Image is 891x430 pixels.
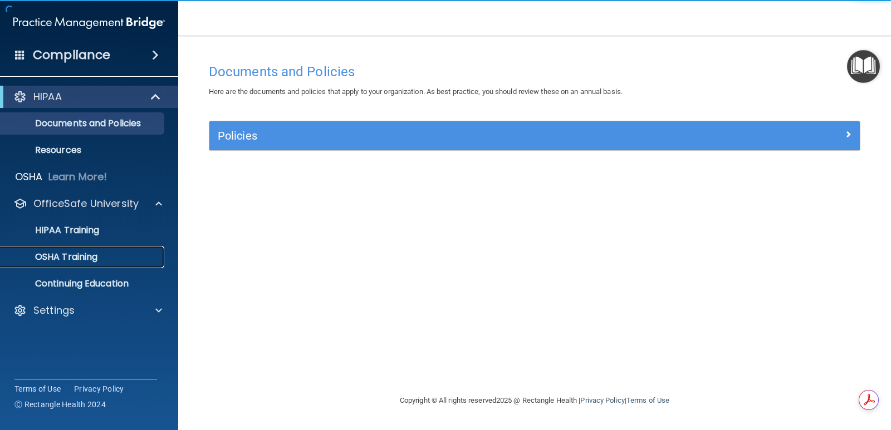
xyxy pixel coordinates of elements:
[15,170,43,184] p: OSHA
[7,145,159,156] p: Resources
[7,251,97,263] p: OSHA Training
[218,127,851,145] a: Policies
[14,399,106,410] span: Ⓒ Rectangle Health 2024
[33,304,75,317] p: Settings
[209,65,860,79] h4: Documents and Policies
[14,383,61,394] a: Terms of Use
[209,87,623,96] span: Here are the documents and policies that apply to your organization. As best practice, you should...
[74,383,124,394] a: Privacy Policy
[13,197,162,210] a: OfficeSafe University
[48,170,107,184] p: Learn More!
[218,130,689,142] h5: Policies
[13,12,165,34] img: PMB logo
[331,383,738,418] div: Copyright © All rights reserved 2025 @ Rectangle Health | |
[7,225,99,236] p: HIPAA Training
[847,50,880,83] button: Open Resource Center
[33,90,62,103] p: HIPAA
[626,396,669,404] a: Terms of Use
[7,278,159,289] p: Continuing Education
[33,47,110,63] h4: Compliance
[13,304,162,317] a: Settings
[580,396,624,404] a: Privacy Policy
[33,197,139,210] p: OfficeSafe University
[13,90,161,103] a: HIPAA
[7,118,159,129] p: Documents and Policies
